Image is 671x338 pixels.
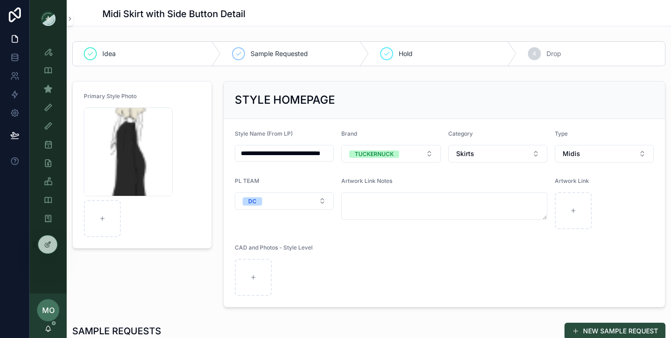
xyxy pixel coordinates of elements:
span: Category [448,130,473,137]
span: PL TEAM [235,177,259,184]
span: Skirts [456,149,474,158]
span: Primary Style Photo [84,93,137,100]
button: Select Button [341,145,440,163]
span: Hold [399,49,413,58]
div: DC [248,197,257,206]
span: Artwork Link Notes [341,177,392,184]
span: Midis [563,149,580,158]
span: Style Name (From LP) [235,130,293,137]
button: Select Button [235,192,334,210]
div: TUCKERNUCK [355,150,394,158]
button: Select Button [555,145,654,163]
h2: STYLE HOMEPAGE [235,93,335,107]
span: 4 [533,50,536,57]
span: Sample Requested [251,49,308,58]
span: Drop [546,49,561,58]
div: scrollable content [30,37,67,239]
span: MO [42,305,55,316]
h1: Midi Skirt with Side Button Detail [102,7,245,20]
span: CAD and Photos - Style Level [235,244,313,251]
img: App logo [41,11,56,26]
button: Select Button [448,145,547,163]
span: Idea [102,49,116,58]
span: Artwork Link [555,177,589,184]
span: Brand [341,130,357,137]
span: Type [555,130,568,137]
h1: SAMPLE REQUESTS [72,325,161,338]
